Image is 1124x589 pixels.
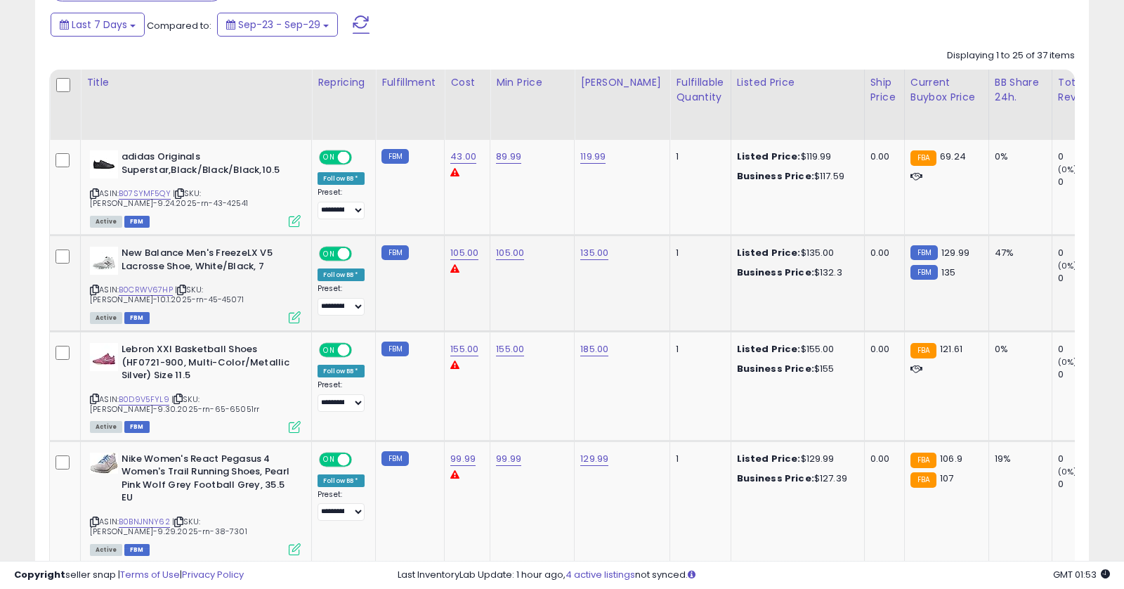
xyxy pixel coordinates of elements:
[90,394,259,415] span: | SKU: [PERSON_NAME]-9.30.2025-rn-65-65051rr
[147,19,211,32] span: Compared to:
[940,150,966,163] span: 69.24
[90,216,122,228] span: All listings currently available for purchase on Amazon
[381,342,409,356] small: FBM
[940,452,962,465] span: 106.9
[90,343,118,371] img: 31xolGMt6xL._SL40_.jpg
[381,75,438,90] div: Fulfillment
[737,342,801,356] b: Listed Price:
[676,247,719,259] div: 1
[941,246,969,259] span: 129.99
[496,342,524,356] a: 155.00
[217,13,338,37] button: Sep-23 - Sep-29
[737,266,814,279] b: Business Price:
[995,75,1046,105] div: BB Share 24h.
[318,268,365,281] div: Follow BB *
[450,246,478,260] a: 105.00
[90,312,122,324] span: All listings currently available for purchase on Amazon
[995,150,1041,163] div: 0%
[318,188,365,219] div: Preset:
[1058,75,1109,105] div: Total Rev.
[737,472,854,485] div: $127.39
[238,18,320,32] span: Sep-23 - Sep-29
[995,247,1041,259] div: 47%
[676,453,719,465] div: 1
[737,150,801,163] b: Listed Price:
[496,75,568,90] div: Min Price
[119,516,170,528] a: B0BNJNNY62
[737,363,854,375] div: $155
[737,75,858,90] div: Listed Price
[450,452,476,466] a: 99.99
[450,342,478,356] a: 155.00
[90,516,247,537] span: | SKU: [PERSON_NAME]-9.29.2025-rn-38-7301
[398,569,1110,582] div: Last InventoryLab Update: 1 hour ago, not synced.
[182,568,244,581] a: Privacy Policy
[1058,368,1115,381] div: 0
[580,452,608,466] a: 129.99
[119,188,171,200] a: B07SYMF5QY
[676,150,719,163] div: 1
[676,75,724,105] div: Fulfillable Quantity
[450,75,484,90] div: Cost
[737,170,854,183] div: $117.59
[995,453,1041,465] div: 19%
[320,344,338,356] span: ON
[320,152,338,164] span: ON
[72,18,127,32] span: Last 7 Days
[14,568,65,581] strong: Copyright
[86,75,306,90] div: Title
[318,474,365,487] div: Follow BB *
[1058,343,1115,356] div: 0
[910,245,938,260] small: FBM
[90,247,301,322] div: ASIN:
[910,343,936,358] small: FBA
[90,247,118,275] img: 31TE0Q+NbDL._SL40_.jpg
[122,453,292,508] b: Nike Women's React Pegasus 4 Women's Trail Running Shoes, Pearl Pink Wolf Grey Football Grey, 35....
[51,13,145,37] button: Last 7 Days
[350,344,372,356] span: OFF
[122,343,292,386] b: Lebron XXI Basketball Shoes (HF0721-900, Multi-Color/Metallic Silver) Size 11.5
[737,246,801,259] b: Listed Price:
[910,453,936,468] small: FBA
[1053,568,1110,581] span: 2025-10-8 01:53 GMT
[381,245,409,260] small: FBM
[350,248,372,260] span: OFF
[941,266,955,279] span: 135
[737,362,814,375] b: Business Price:
[870,453,894,465] div: 0.00
[350,152,372,164] span: OFF
[90,150,301,226] div: ASIN:
[90,150,118,179] img: 31v1MyYsuiL._SL40_.jpg
[580,246,608,260] a: 135.00
[122,150,292,180] b: adidas Originals Superstar,Black/Black/Black,10.5
[1058,272,1115,285] div: 0
[1058,478,1115,491] div: 0
[910,265,938,280] small: FBM
[90,188,248,209] span: | SKU: [PERSON_NAME]-9.24.2025-rn-43-42541
[318,380,365,412] div: Preset:
[1058,356,1078,368] small: (0%)
[119,284,173,296] a: B0CRWV67HP
[124,421,150,433] span: FBM
[450,150,476,164] a: 43.00
[90,284,244,305] span: | SKU: [PERSON_NAME]-10.1.2025-rn-45-45071
[870,150,894,163] div: 0.00
[870,247,894,259] div: 0.00
[318,365,365,377] div: Follow BB *
[124,216,150,228] span: FBM
[737,266,854,279] div: $132.3
[122,247,292,276] b: New Balance Men's FreezeLX V5 Lacrosse Shoe, White/Black, 7
[90,343,301,432] div: ASIN:
[119,394,169,406] a: B0D9V5FYL9
[381,149,409,164] small: FBM
[318,75,370,90] div: Repricing
[318,490,365,522] div: Preset:
[1058,260,1078,271] small: (0%)
[381,451,409,466] small: FBM
[318,284,365,316] div: Preset:
[496,246,524,260] a: 105.00
[1058,176,1115,188] div: 0
[1058,466,1078,477] small: (0%)
[1058,164,1078,175] small: (0%)
[870,343,894,356] div: 0.00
